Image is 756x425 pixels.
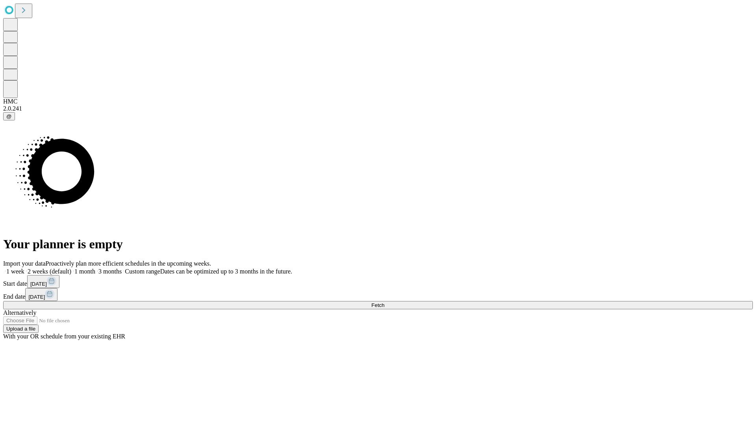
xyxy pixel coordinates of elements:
[3,112,15,120] button: @
[3,275,753,288] div: Start date
[28,294,45,300] span: [DATE]
[3,260,46,267] span: Import your data
[3,288,753,301] div: End date
[25,288,57,301] button: [DATE]
[3,105,753,112] div: 2.0.241
[30,281,47,287] span: [DATE]
[98,268,122,275] span: 3 months
[3,333,125,340] span: With your OR schedule from your existing EHR
[3,309,36,316] span: Alternatively
[371,302,384,308] span: Fetch
[27,275,59,288] button: [DATE]
[3,98,753,105] div: HMC
[46,260,211,267] span: Proactively plan more efficient schedules in the upcoming weeks.
[6,268,24,275] span: 1 week
[3,237,753,251] h1: Your planner is empty
[3,325,39,333] button: Upload a file
[74,268,95,275] span: 1 month
[160,268,292,275] span: Dates can be optimized up to 3 months in the future.
[125,268,160,275] span: Custom range
[6,113,12,119] span: @
[3,301,753,309] button: Fetch
[28,268,71,275] span: 2 weeks (default)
